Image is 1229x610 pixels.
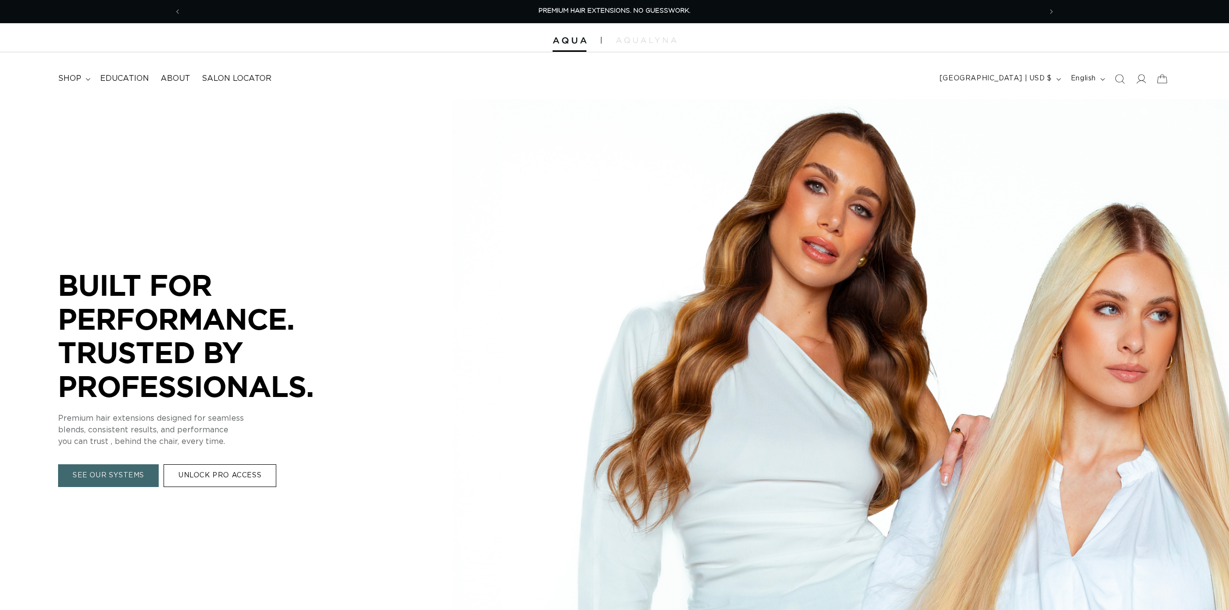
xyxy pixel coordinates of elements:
span: PREMIUM HAIR EXTENSIONS. NO GUESSWORK. [539,8,690,14]
img: Aqua Hair Extensions [553,37,586,44]
summary: shop [52,68,94,90]
span: shop [58,74,81,84]
summary: Search [1109,68,1130,90]
p: you can trust , behind the chair, every time. [58,436,348,447]
button: [GEOGRAPHIC_DATA] | USD $ [934,70,1065,88]
p: Premium hair extensions designed for seamless [58,412,348,424]
a: Education [94,68,155,90]
a: SEE OUR SYSTEMS [58,464,159,487]
a: UNLOCK PRO ACCESS [164,464,276,487]
span: About [161,74,190,84]
span: Salon Locator [202,74,271,84]
a: About [155,68,196,90]
p: BUILT FOR PERFORMANCE. TRUSTED BY PROFESSIONALS. [58,268,348,403]
span: [GEOGRAPHIC_DATA] | USD $ [940,74,1052,84]
button: English [1065,70,1109,88]
a: Salon Locator [196,68,277,90]
span: Education [100,74,149,84]
img: aqualyna.com [616,37,676,43]
button: Previous announcement [167,2,188,21]
p: blends, consistent results, and performance [58,424,348,436]
span: English [1071,74,1096,84]
button: Next announcement [1041,2,1062,21]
